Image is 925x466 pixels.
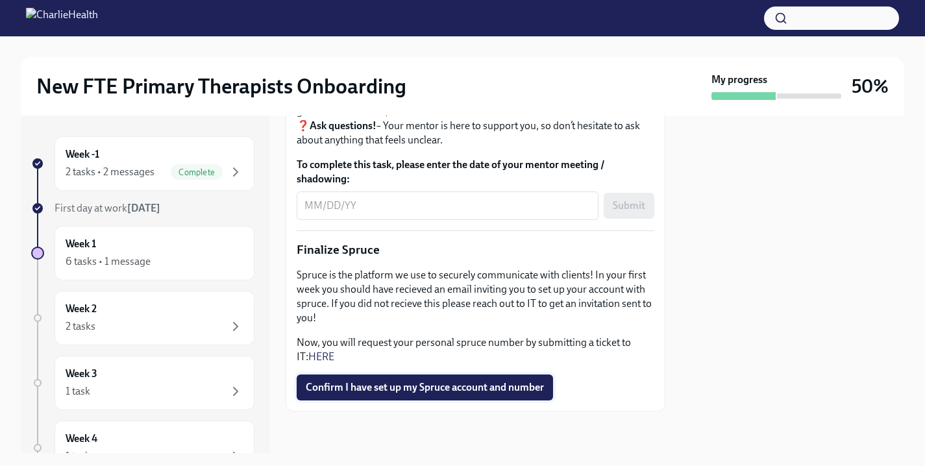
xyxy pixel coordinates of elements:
[297,268,654,325] p: Spruce is the platform we use to securely communicate with clients! In your first week you should...
[66,319,95,334] div: 2 tasks
[297,158,654,186] label: To complete this task, please enter the date of your mentor meeting / shadowing:
[306,381,544,394] span: Confirm I have set up my Spruce account and number
[31,136,254,191] a: Week -12 tasks • 2 messagesComplete
[127,202,160,214] strong: [DATE]
[66,165,154,179] div: 2 tasks • 2 messages
[26,8,98,29] img: CharlieHealth
[66,432,97,446] h6: Week 4
[171,167,223,177] span: Complete
[711,73,767,87] strong: My progress
[66,302,97,316] h6: Week 2
[66,449,90,463] div: 1 task
[31,226,254,280] a: Week 16 tasks • 1 message
[31,356,254,410] a: Week 31 task
[66,254,151,269] div: 6 tasks • 1 message
[310,119,376,132] strong: Ask questions!
[55,202,160,214] span: First day at work
[297,336,654,364] p: Now, you will request your personal spruce number by submitting a ticket to IT:
[297,374,553,400] button: Confirm I have set up my Spruce account and number
[297,241,654,258] p: Finalize Spruce
[66,237,96,251] h6: Week 1
[31,201,254,215] a: First day at work[DATE]
[308,350,334,363] a: HERE
[66,147,99,162] h6: Week -1
[36,73,406,99] h2: New FTE Primary Therapists Onboarding
[66,384,90,399] div: 1 task
[66,367,97,381] h6: Week 3
[31,291,254,345] a: Week 22 tasks
[852,75,889,98] h3: 50%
